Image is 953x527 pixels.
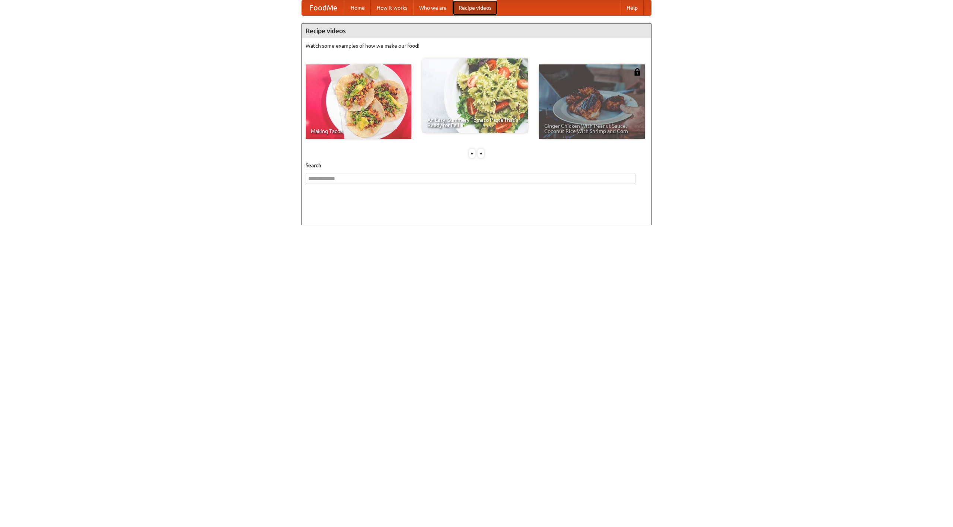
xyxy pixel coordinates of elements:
a: How it works [371,0,413,15]
img: 483408.png [634,68,641,76]
h5: Search [306,162,647,169]
a: Recipe videos [453,0,497,15]
a: Help [621,0,644,15]
a: Making Tacos [306,64,411,139]
a: FoodMe [302,0,345,15]
span: Making Tacos [311,128,406,134]
a: Who we are [413,0,453,15]
div: » [478,149,484,158]
div: « [469,149,475,158]
span: An Easy, Summery Tomato Pasta That's Ready for Fall [427,117,523,128]
h4: Recipe videos [302,23,651,38]
a: Home [345,0,371,15]
p: Watch some examples of how we make our food! [306,42,647,50]
a: An Easy, Summery Tomato Pasta That's Ready for Fall [422,58,528,133]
